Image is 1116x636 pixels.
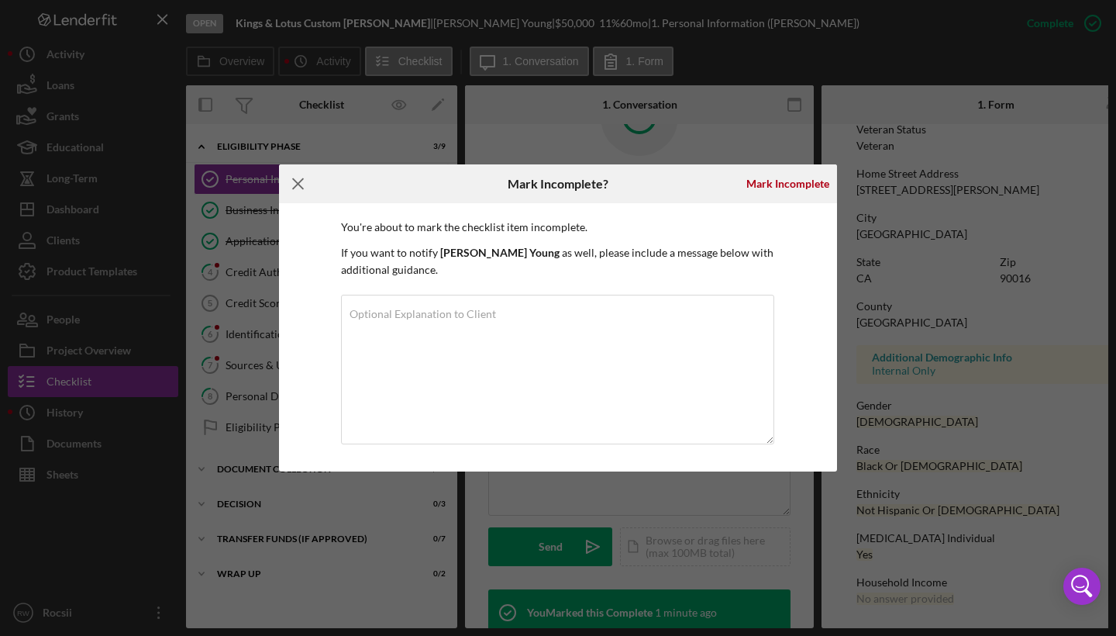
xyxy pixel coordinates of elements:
button: Mark Incomplete [739,168,837,199]
h6: Mark Incomplete? [508,177,608,191]
div: Mark Incomplete [746,168,829,199]
b: [PERSON_NAME] Young [440,246,560,259]
label: Optional Explanation to Client [350,308,496,320]
p: You're about to mark the checklist item incomplete. [341,219,775,236]
div: Open Intercom Messenger [1063,568,1100,605]
p: If you want to notify as well, please include a message below with additional guidance. [341,244,775,279]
